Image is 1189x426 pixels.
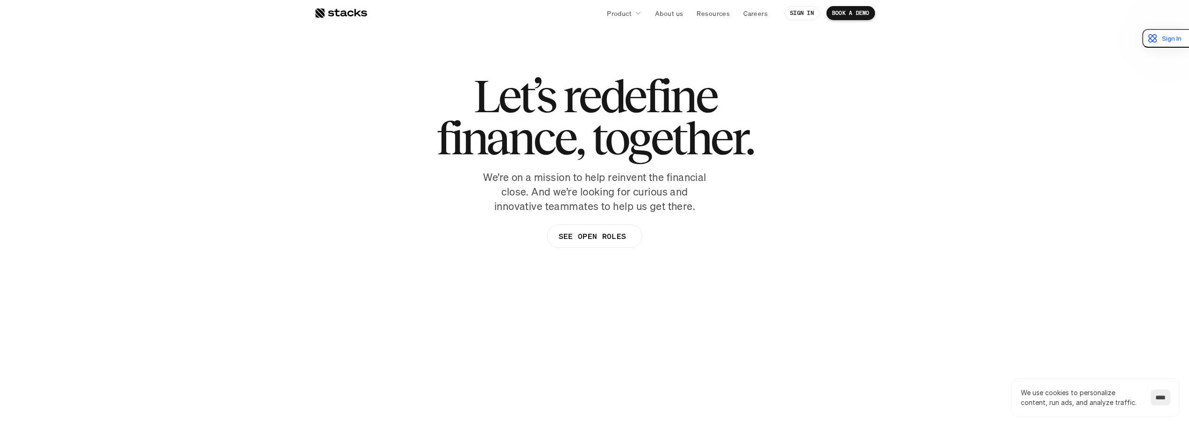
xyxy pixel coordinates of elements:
a: About us [649,5,689,22]
p: Careers [743,8,768,18]
a: SIGN IN [784,6,819,20]
p: We use cookies to personalize content, run ads, and analyze traffic. [1021,388,1141,407]
p: We’re on a mission to help reinvent the financial close. And we’re looking for curious and innova... [478,170,712,213]
a: Careers [738,5,773,22]
p: SEE OPEN ROLES [558,230,626,243]
p: Resources [697,8,730,18]
p: BOOK A DEMO [832,10,869,16]
a: SEE OPEN ROLES [547,224,642,248]
h1: Let’s redefine finance, together. [436,75,753,159]
a: BOOK A DEMO [826,6,875,20]
p: Product [607,8,632,18]
p: SIGN IN [790,10,814,16]
p: About us [655,8,683,18]
a: Resources [691,5,735,22]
